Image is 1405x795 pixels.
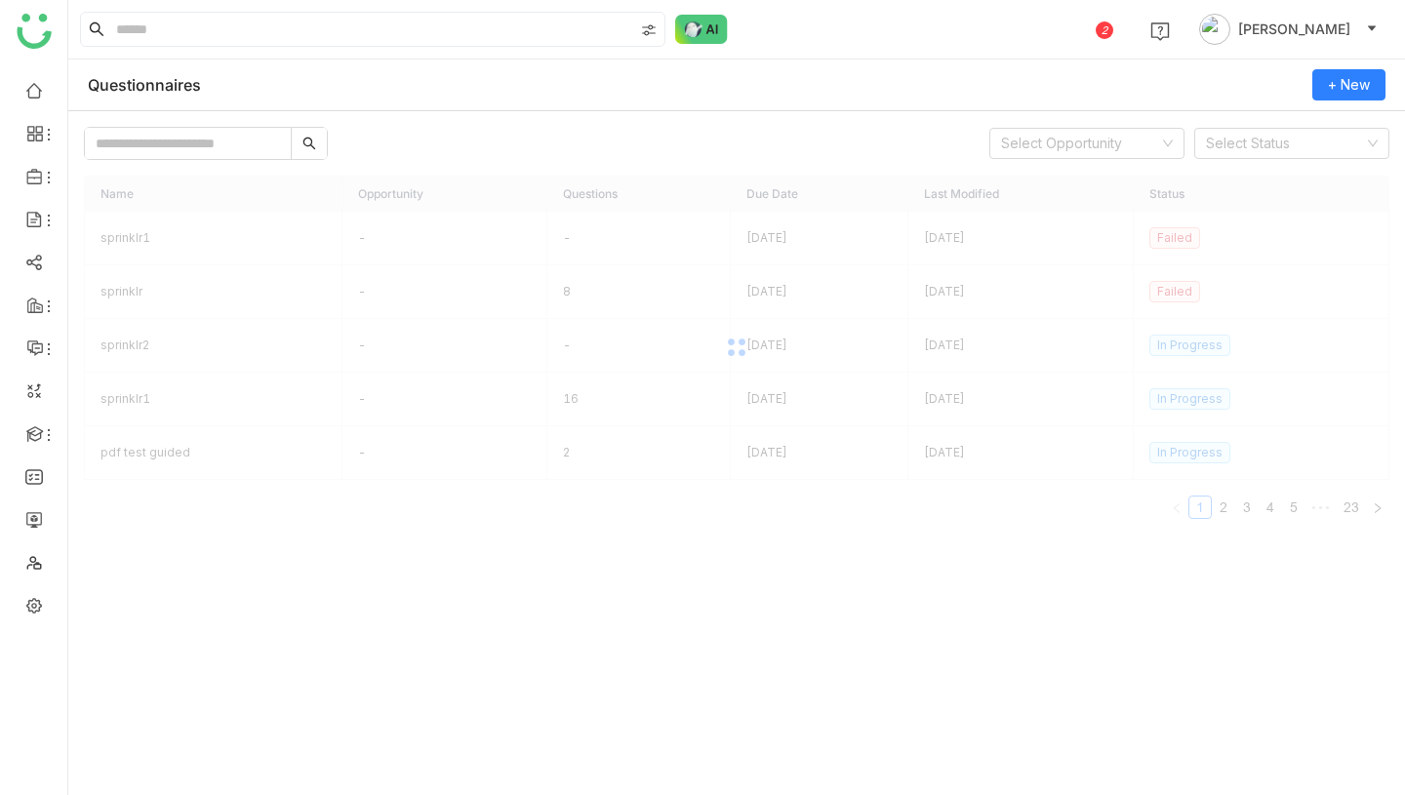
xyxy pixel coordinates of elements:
[1195,14,1382,45] button: [PERSON_NAME]
[1150,21,1170,41] img: help.svg
[17,14,52,49] img: logo
[1328,74,1370,96] span: + New
[88,75,201,95] div: Questionnaires
[675,15,728,44] img: ask-buddy-normal.svg
[1238,19,1350,40] span: [PERSON_NAME]
[1199,14,1230,45] img: avatar
[1096,21,1113,39] div: 2
[641,22,657,38] img: search-type.svg
[1312,69,1385,100] button: + New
